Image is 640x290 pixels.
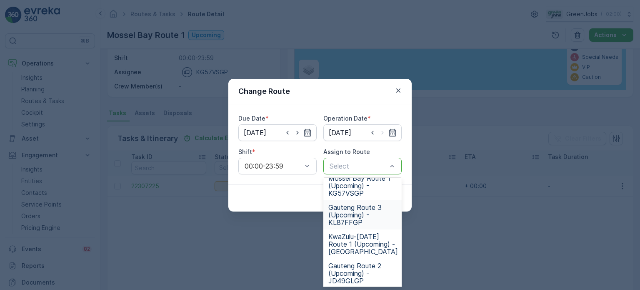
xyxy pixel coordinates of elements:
span: Gauteng Route 2 (Upcoming) - JD49GLGP [328,262,397,285]
input: dd/mm/yyyy [238,124,317,141]
label: Due Date [238,115,265,122]
span: Mossel Bay Route 1 (Upcoming) - KG57VSGP [328,174,397,197]
p: Select [330,161,387,171]
label: Operation Date [323,115,367,122]
p: Change Route [238,86,290,97]
span: Gauteng Route 3 (Upcoming) - KL87FFGP [328,204,397,226]
label: Shift [238,148,252,155]
label: Assign to Route [323,148,370,155]
input: dd/mm/yyyy [323,124,402,141]
span: KwaZulu-[DATE] Route 1 (Upcoming) - [GEOGRAPHIC_DATA] [328,233,398,255]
